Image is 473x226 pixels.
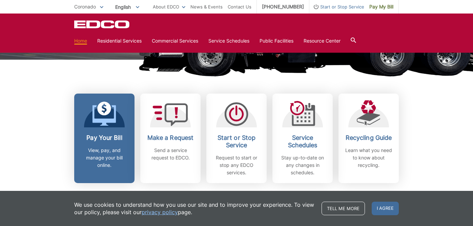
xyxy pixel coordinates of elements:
[372,202,399,215] span: I agree
[304,37,341,45] a: Resource Center
[140,94,201,183] a: Make a Request Send a service request to EDCO.
[74,201,315,216] p: We use cookies to understand how you use our site and to improve your experience. To view our pol...
[142,208,178,216] a: privacy policy
[338,94,399,183] a: Recycling Guide Learn what you need to know about recycling.
[74,94,135,183] a: Pay Your Bill View, pay, and manage your bill online.
[272,94,333,183] a: Service Schedules Stay up-to-date on any changes in schedules.
[97,37,142,45] a: Residential Services
[322,202,365,215] a: Tell me more
[79,134,129,142] h2: Pay Your Bill
[260,37,293,45] a: Public Facilities
[153,3,185,10] a: About EDCO
[344,134,394,142] h2: Recycling Guide
[277,154,328,176] p: Stay up-to-date on any changes in schedules.
[74,20,130,28] a: EDCD logo. Return to the homepage.
[344,147,394,169] p: Learn what you need to know about recycling.
[228,3,251,10] a: Contact Us
[145,147,196,161] p: Send a service request to EDCO.
[74,37,87,45] a: Home
[145,134,196,142] h2: Make a Request
[277,134,328,149] h2: Service Schedules
[190,3,223,10] a: News & Events
[110,1,144,12] span: English
[74,4,96,9] span: Coronado
[79,147,129,169] p: View, pay, and manage your bill online.
[152,37,198,45] a: Commercial Services
[208,37,249,45] a: Service Schedules
[211,154,262,176] p: Request to start or stop any EDCO services.
[369,3,393,10] span: Pay My Bill
[211,134,262,149] h2: Start or Stop Service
